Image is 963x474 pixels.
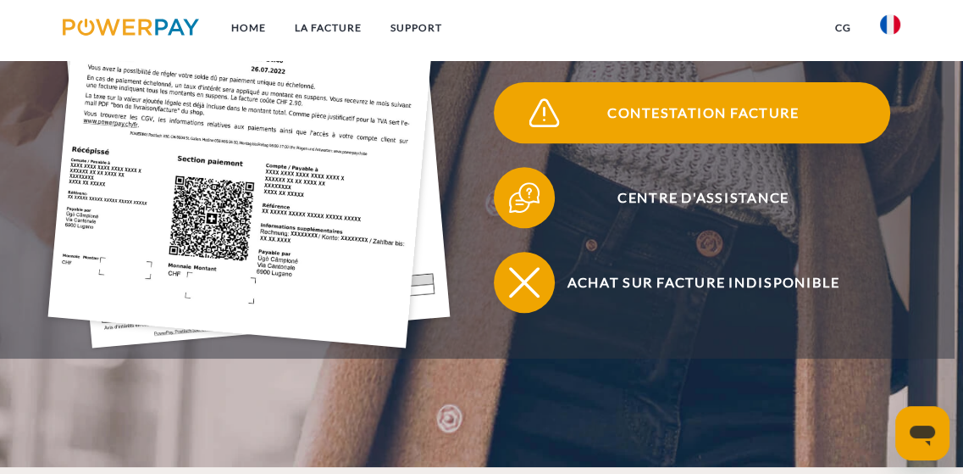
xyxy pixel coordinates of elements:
[821,13,866,43] a: CG
[472,248,912,316] a: Achat sur facture indisponible
[506,179,544,217] img: qb_help.svg
[376,13,457,43] a: Support
[517,82,890,143] span: Contestation Facture
[494,252,890,313] button: Achat sur facture indisponible
[472,164,912,231] a: Centre d'assistance
[880,14,900,35] img: fr
[517,167,890,228] span: Centre d'assistance
[217,13,280,43] a: Home
[525,94,563,132] img: qb_warning.svg
[517,252,890,313] span: Achat sur facture indisponible
[895,406,949,460] iframe: Bouton de lancement de la fenêtre de messagerie
[494,82,890,143] button: Contestation Facture
[63,19,199,36] img: logo-powerpay.svg
[472,79,912,147] a: Contestation Facture
[494,167,890,228] button: Centre d'assistance
[280,13,376,43] a: LA FACTURE
[506,264,544,302] img: qb_close.svg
